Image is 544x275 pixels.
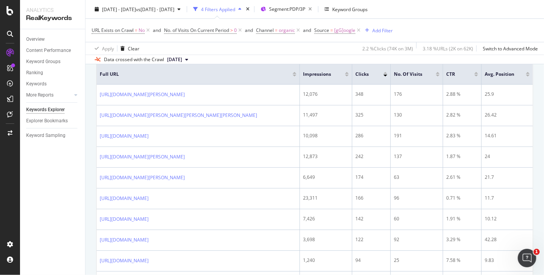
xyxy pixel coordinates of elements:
[26,132,80,140] a: Keyword Sampling
[26,69,43,77] div: Ranking
[100,153,185,161] a: [URL][DOMAIN_NAME][PERSON_NAME]
[245,27,253,34] button: and
[303,174,349,181] div: 6,649
[303,132,349,139] div: 10,098
[485,153,530,160] div: 24
[279,25,295,36] span: organic
[26,80,47,88] div: Keywords
[485,174,530,181] div: 21.7
[135,27,137,33] span: =
[245,27,253,33] div: and
[104,56,164,63] div: Data crossed with the Crawl
[394,71,424,78] span: No. of Visits
[518,249,536,267] iframe: Intercom live chat
[334,25,355,36] span: [gG]oogle
[26,6,79,14] div: Analytics
[394,195,440,202] div: 96
[483,45,538,52] div: Switch to Advanced Mode
[423,45,473,52] div: 3.18 % URLs ( 2K on 62K )
[332,6,368,12] div: Keyword Groups
[303,195,349,202] div: 23,311
[446,257,478,264] div: 7.58 %
[394,153,440,160] div: 137
[485,215,530,222] div: 10.12
[26,47,71,55] div: Content Performance
[303,215,349,222] div: 7,426
[394,91,440,98] div: 176
[100,174,185,182] a: [URL][DOMAIN_NAME][PERSON_NAME]
[394,215,440,222] div: 60
[92,27,134,33] span: URL Exists on Crawl
[26,58,80,66] a: Keyword Groups
[330,27,333,33] span: =
[303,71,333,78] span: Impressions
[128,45,139,52] div: Clear
[303,27,311,33] div: and
[485,132,530,139] div: 14.61
[362,45,413,52] div: 2.2 % Clicks ( 74K on 3M )
[446,236,478,243] div: 3.29 %
[446,112,478,118] div: 2.82 %
[26,106,80,114] a: Keywords Explorer
[100,215,149,223] a: [URL][DOMAIN_NAME]
[100,236,149,244] a: [URL][DOMAIN_NAME]
[26,80,80,88] a: Keywords
[26,106,65,114] div: Keywords Explorer
[139,25,145,36] span: No
[355,153,387,160] div: 242
[201,6,235,12] div: 4 Filters Applied
[275,27,278,33] span: =
[372,27,393,33] div: Add Filter
[256,27,274,33] span: Channel
[100,71,281,78] span: Full URL
[153,27,161,33] div: and
[394,132,440,139] div: 191
[355,132,387,139] div: 286
[355,174,387,181] div: 174
[164,55,191,64] button: [DATE]
[321,3,371,15] button: Keyword Groups
[92,3,184,15] button: [DATE] - [DATE]vs[DATE] - [DATE]
[446,174,478,181] div: 2.61 %
[190,3,244,15] button: 4 Filters Applied
[26,132,65,140] div: Keyword Sampling
[102,6,136,12] span: [DATE] - [DATE]
[446,71,463,78] span: CTR
[485,236,530,243] div: 42.28
[355,112,387,118] div: 325
[355,71,372,78] span: Clicks
[117,42,139,55] button: Clear
[485,91,530,98] div: 25.9
[167,56,182,63] span: 2025 Sep. 21st
[269,6,305,12] span: Segment: PDP/3P
[446,215,478,222] div: 1.91 %
[394,112,440,118] div: 130
[355,215,387,222] div: 142
[394,257,440,264] div: 25
[100,91,185,98] a: [URL][DOMAIN_NAME][PERSON_NAME]
[153,27,161,34] button: and
[258,3,315,15] button: Segment:PDP/3P
[485,257,530,264] div: 9.83
[303,27,311,34] button: and
[26,91,72,99] a: More Reports
[92,42,114,55] button: Apply
[480,42,538,55] button: Switch to Advanced Mode
[102,45,114,52] div: Apply
[26,91,54,99] div: More Reports
[26,35,80,43] a: Overview
[303,112,349,118] div: 11,497
[100,112,257,119] a: [URL][DOMAIN_NAME][PERSON_NAME][PERSON_NAME][PERSON_NAME]
[446,132,478,139] div: 2.83 %
[446,153,478,160] div: 1.87 %
[485,112,530,118] div: 26.42
[485,195,530,202] div: 11.7
[355,195,387,202] div: 166
[26,58,60,66] div: Keyword Groups
[230,27,233,33] span: >
[394,174,440,181] div: 63
[362,26,393,35] button: Add Filter
[26,117,80,125] a: Explorer Bookmarks
[26,117,68,125] div: Explorer Bookmarks
[100,132,149,140] a: [URL][DOMAIN_NAME]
